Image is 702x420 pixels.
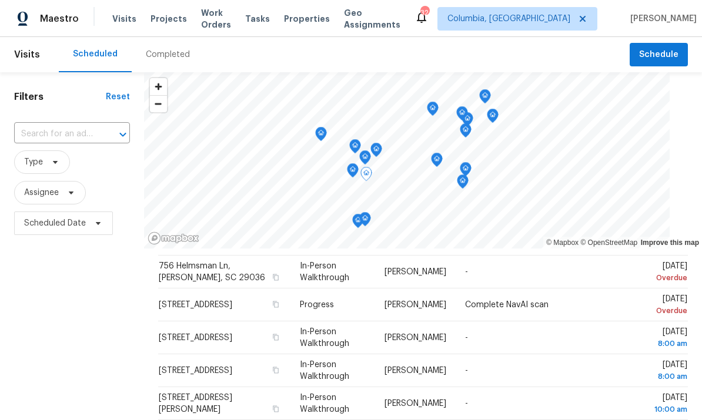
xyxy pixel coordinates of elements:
span: [DATE] [624,295,687,317]
span: Tasks [245,15,270,23]
div: Map marker [427,102,439,120]
button: Copy Address [270,272,281,283]
a: OpenStreetMap [580,238,637,247]
div: Map marker [487,109,499,127]
button: Zoom in [150,78,167,95]
span: In-Person Walkthrough [300,361,349,381]
div: Completed [146,49,190,61]
div: Map marker [479,89,491,107]
span: Assignee [24,187,59,199]
div: 10:00 am [624,404,687,415]
span: [PERSON_NAME] [385,367,446,375]
span: [DATE] [624,262,687,284]
div: Scheduled [73,48,118,60]
div: Map marker [457,174,469,193]
span: [STREET_ADDRESS] [159,367,232,375]
span: Zoom out [150,96,167,112]
button: Schedule [630,43,688,67]
canvas: Map [144,72,670,248]
div: Map marker [360,167,372,185]
span: - [465,334,468,342]
span: [STREET_ADDRESS][PERSON_NAME] [159,394,232,414]
button: Copy Address [270,404,281,414]
span: Visits [112,13,136,25]
span: Schedule [639,48,678,62]
span: [PERSON_NAME] [385,268,446,276]
span: Maestro [40,13,79,25]
span: In-Person Walkthrough [300,328,349,348]
div: Map marker [462,112,473,130]
div: Map marker [431,153,443,171]
div: Map marker [359,212,371,230]
span: Visits [14,42,40,68]
span: [PERSON_NAME] [626,13,697,25]
span: [DATE] [624,328,687,350]
div: Reset [106,91,130,103]
span: Scheduled Date [24,217,86,229]
div: 8:00 am [624,371,687,382]
a: Improve this map [641,238,699,247]
div: Map marker [315,127,327,145]
div: Overdue [624,305,687,317]
div: Map marker [460,123,472,142]
div: Map marker [460,162,472,180]
div: 8:00 am [624,338,687,350]
span: [PERSON_NAME] [385,399,446,408]
span: - [465,367,468,375]
span: - [465,268,468,276]
div: Map marker [347,163,359,182]
span: Progress [300,301,334,309]
div: Map marker [456,106,468,125]
span: In-Person Walkthrough [300,262,349,282]
span: - [465,399,468,408]
button: Copy Address [270,332,281,342]
span: Type [24,156,43,168]
button: Copy Address [270,365,281,375]
span: [DATE] [624,361,687,382]
span: Columbia, [GEOGRAPHIC_DATA] [447,13,570,25]
span: Work Orders [201,7,231,31]
a: Mapbox [546,238,579,247]
div: Map marker [349,139,361,157]
span: In-Person Walkthrough [300,394,349,414]
button: Zoom out [150,95,167,112]
div: 32 [420,7,429,19]
span: Properties [284,13,330,25]
span: [PERSON_NAME] [385,301,446,309]
span: Projects [151,13,187,25]
span: [STREET_ADDRESS] [159,334,232,342]
span: [PERSON_NAME] [385,334,446,342]
span: [DATE] [624,394,687,415]
div: Map marker [370,143,382,161]
a: Mapbox homepage [148,231,199,245]
div: Overdue [624,272,687,284]
button: Open [115,126,131,143]
input: Search for an address... [14,125,97,143]
span: Complete NavAI scan [465,301,549,309]
h1: Filters [14,91,106,103]
span: [STREET_ADDRESS] [159,301,232,309]
span: 756 Helmsman Ln, [PERSON_NAME], SC 29036 [159,262,265,282]
div: Map marker [359,150,371,169]
span: Geo Assignments [344,7,400,31]
button: Copy Address [270,299,281,310]
div: Map marker [352,214,364,232]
